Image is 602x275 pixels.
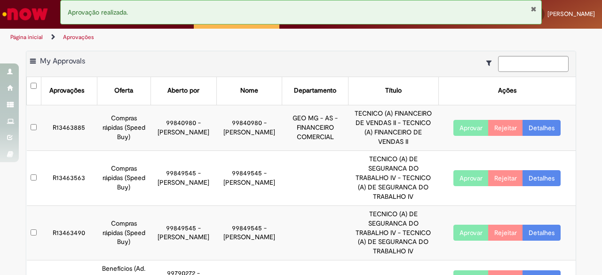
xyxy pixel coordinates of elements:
button: Fechar Notificação [531,5,537,13]
td: 99849545 - [PERSON_NAME] [151,150,216,205]
th: Aprovações [41,77,97,105]
td: GEO MG - AS - FINANCEIRO COMERCIAL [282,105,349,150]
div: Aprovações [49,86,84,95]
button: Rejeitar [488,225,523,241]
a: Detalhes [523,225,561,241]
a: Detalhes [523,170,561,186]
span: Aprovação realizada. [68,8,128,16]
td: 99849545 - [PERSON_NAME] [151,205,216,260]
td: TECNICO (A) FINANCEIRO DE VENDAS II - TECNICO (A) FINANCEIRO DE VENDAS II [349,105,438,150]
td: 99840980 - [PERSON_NAME] [216,105,282,150]
div: Aberto por [167,86,199,95]
div: Título [385,86,402,95]
div: Ações [498,86,516,95]
ul: Trilhas de página [7,29,394,46]
td: R13463563 [41,150,97,205]
a: Aprovações [63,33,94,41]
td: TECNICO (A) DE SEGURANCA DO TRABALHO IV - TECNICO (A) DE SEGURANCA DO TRABALHO IV [349,150,438,205]
button: Aprovar [453,120,489,136]
td: 99849545 - [PERSON_NAME] [216,205,282,260]
td: TECNICO (A) DE SEGURANCA DO TRABALHO IV - TECNICO (A) DE SEGURANCA DO TRABALHO IV [349,205,438,260]
div: Oferta [114,86,133,95]
span: My Approvals [40,56,85,66]
img: ServiceNow [1,5,49,24]
td: Compras rápidas (Speed Buy) [97,105,151,150]
button: Aprovar [453,225,489,241]
div: Nome [240,86,258,95]
td: 99849545 - [PERSON_NAME] [216,150,282,205]
td: Compras rápidas (Speed Buy) [97,150,151,205]
a: Detalhes [523,120,561,136]
td: 99840980 - [PERSON_NAME] [151,105,216,150]
td: R13463885 [41,105,97,150]
span: [PERSON_NAME] [547,10,595,18]
div: Departamento [294,86,336,95]
td: Compras rápidas (Speed Buy) [97,205,151,260]
td: R13463490 [41,205,97,260]
a: Página inicial [10,33,43,41]
button: Rejeitar [488,170,523,186]
button: Rejeitar [488,120,523,136]
i: Mostrar filtros para: Suas Solicitações [486,60,496,66]
button: Aprovar [453,170,489,186]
